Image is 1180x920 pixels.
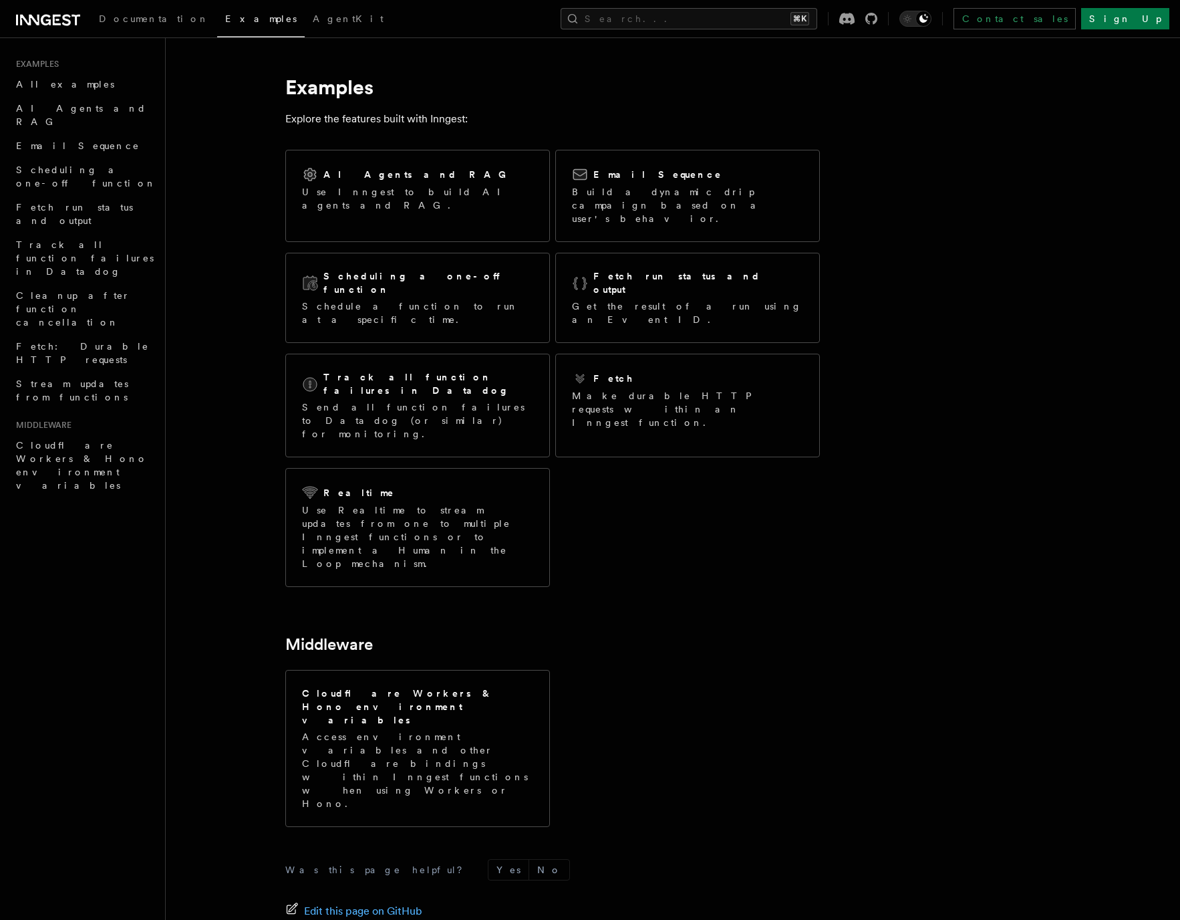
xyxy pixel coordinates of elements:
span: Track all function failures in Datadog [16,239,154,277]
a: All examples [11,72,157,96]
h2: Cloudflare Workers & Hono environment variables [302,687,533,727]
span: Stream updates from functions [16,378,128,402]
p: Access environment variables and other Cloudflare bindings within Inngest functions when using Wo... [302,730,533,810]
a: Track all function failures in DatadogSend all function failures to Datadog (or similar) for moni... [285,354,550,457]
span: Email Sequence [16,140,140,151]
a: Sign Up [1081,8,1169,29]
button: Yes [488,860,529,880]
h2: Track all function failures in Datadog [323,370,533,397]
a: Fetch: Durable HTTP requests [11,334,157,372]
a: Fetch run status and output [11,195,157,233]
h2: Fetch run status and output [593,269,803,296]
h2: Scheduling a one-off function [323,269,533,296]
kbd: ⌘K [790,12,809,25]
span: Fetch: Durable HTTP requests [16,341,149,365]
h2: Realtime [323,486,395,499]
p: Build a dynamic drip campaign based on a user's behavior. [572,185,803,225]
a: Track all function failures in Datadog [11,233,157,283]
span: Cleanup after function cancellation [16,290,130,328]
p: Get the result of a run using an Event ID. [572,300,803,326]
a: AI Agents and RAG [11,96,157,134]
p: Explore the features built with Inngest: [285,110,820,128]
a: Scheduling a one-off function [11,158,157,195]
p: Schedule a function to run at a specific time. [302,300,533,326]
a: AgentKit [305,4,392,36]
h2: AI Agents and RAG [323,168,513,181]
h2: Fetch [593,372,634,385]
a: RealtimeUse Realtime to stream updates from one to multiple Inngest functions or to implement a H... [285,468,550,587]
a: AI Agents and RAGUse Inngest to build AI agents and RAG. [285,150,550,242]
span: Cloudflare Workers & Hono environment variables [16,440,148,491]
button: Search...⌘K [561,8,817,29]
span: AI Agents and RAG [16,103,146,127]
a: Email SequenceBuild a dynamic drip campaign based on a user's behavior. [555,150,820,242]
a: Email Sequence [11,134,157,158]
p: Was this page helpful? [285,863,472,877]
a: Scheduling a one-off functionSchedule a function to run at a specific time. [285,253,550,343]
button: Toggle dark mode [899,11,931,27]
span: Documentation [99,13,209,24]
a: Contact sales [953,8,1076,29]
a: Fetch run status and outputGet the result of a run using an Event ID. [555,253,820,343]
span: Middleware [11,420,71,431]
a: Cleanup after function cancellation [11,283,157,334]
a: Stream updates from functions [11,372,157,409]
a: Documentation [91,4,217,36]
a: Cloudflare Workers & Hono environment variablesAccess environment variables and other Cloudflare ... [285,670,550,827]
span: Fetch run status and output [16,202,133,226]
a: FetchMake durable HTTP requests within an Inngest function. [555,354,820,457]
a: Examples [217,4,305,37]
p: Use Inngest to build AI agents and RAG. [302,185,533,212]
span: Scheduling a one-off function [16,164,156,189]
span: Examples [225,13,297,24]
p: Use Realtime to stream updates from one to multiple Inngest functions or to implement a Human in ... [302,503,533,570]
h1: Examples [285,75,820,99]
button: No [529,860,569,880]
span: Examples [11,59,59,70]
p: Send all function failures to Datadog (or similar) for monitoring. [302,400,533,441]
span: AgentKit [313,13,384,24]
a: Middleware [285,635,373,654]
h2: Email Sequence [593,168,722,181]
p: Make durable HTTP requests within an Inngest function. [572,389,803,429]
a: Cloudflare Workers & Hono environment variables [11,433,157,497]
span: All examples [16,79,114,90]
